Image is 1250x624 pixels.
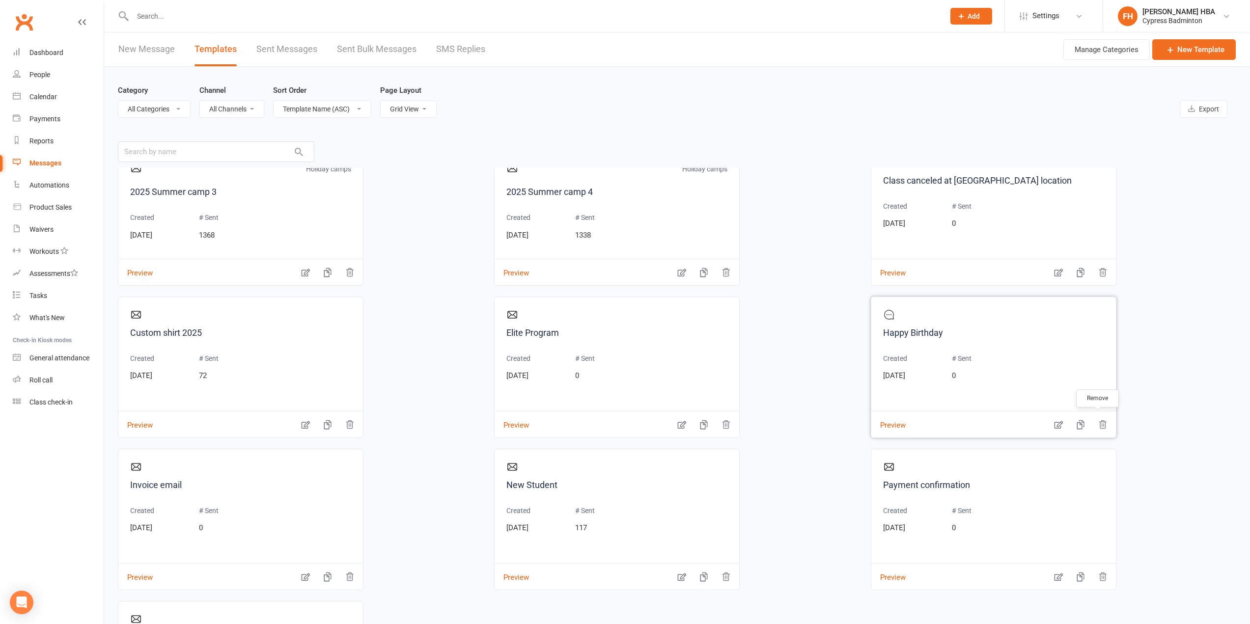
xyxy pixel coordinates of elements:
p: # Sent [199,505,219,516]
div: Roll call [29,376,53,384]
a: Automations [13,174,104,196]
div: Cypress Badminton [1142,16,1215,25]
button: Manage Categories [1063,39,1150,60]
p: # Sent [199,212,219,223]
a: Tasks [13,285,104,307]
input: Search... [130,9,938,23]
span: 72 [199,371,207,380]
a: Sent Bulk Messages [337,32,417,66]
label: Category [118,84,148,96]
div: Product Sales [29,203,72,211]
p: Created [130,505,154,516]
a: People [13,64,104,86]
p: Created [506,353,530,364]
button: Add [950,8,992,25]
span: [DATE] [883,219,905,228]
a: Elite Program [506,326,727,340]
a: SMS Replies [436,32,485,66]
div: Class check-in [29,398,73,406]
p: # Sent [199,353,219,364]
div: Automations [29,181,69,189]
a: 2025 Summer camp 4 [506,185,727,199]
p: Created [130,353,154,364]
p: Created [506,212,530,223]
button: Preview [118,413,153,424]
a: New Template [1152,39,1236,60]
span: 0 [952,523,956,532]
div: Calendar [29,93,57,101]
span: 0 [952,371,956,380]
div: What's New [29,314,65,322]
a: Invoice email [130,478,351,492]
a: Class kiosk mode [13,391,104,413]
div: Open Intercom Messenger [10,591,33,614]
span: [DATE] [506,523,528,532]
div: Tasks [29,292,47,299]
a: Calendar [13,86,104,108]
span: 117 [575,523,587,532]
a: Custom shirt 2025 [130,326,351,340]
div: General attendance [29,354,89,362]
button: Preview [118,261,153,271]
p: # Sent [952,505,972,516]
p: Created [506,505,530,516]
input: Search by name [118,141,314,162]
span: 0 [952,219,956,228]
div: FH [1118,6,1138,26]
button: Preview [871,413,906,424]
a: What's New [13,307,104,329]
a: New Student [506,478,727,492]
button: Export [1180,100,1227,118]
button: Preview [118,566,153,576]
label: Sort Order [273,84,306,96]
span: Add [968,12,980,20]
p: Created [130,212,154,223]
div: Messages [29,159,61,167]
span: [DATE] [506,231,528,240]
span: [DATE] [883,371,905,380]
a: Payments [13,108,104,130]
span: 1368 [199,231,215,240]
p: Created [883,201,907,212]
a: Workouts [13,241,104,263]
div: Workouts [29,247,59,255]
p: # Sent [575,212,595,223]
a: Product Sales [13,196,104,218]
div: [PERSON_NAME] HBA [1142,7,1215,16]
button: Preview [871,261,906,271]
p: Created [883,353,907,364]
a: Templates [194,32,237,66]
p: # Sent [952,201,972,212]
a: Payment confirmation [883,478,1104,492]
button: Preview [495,566,529,576]
a: Assessments [13,263,104,285]
span: [DATE] [130,371,152,380]
span: 0 [199,523,203,532]
a: Clubworx [12,10,36,34]
div: Assessments [29,270,78,277]
a: Class canceled at [GEOGRAPHIC_DATA] location [883,174,1104,188]
button: Preview [495,261,529,271]
label: Page Layout [380,84,421,96]
button: Preview [871,566,906,576]
a: New Message [118,32,175,66]
button: Preview [495,413,529,424]
span: Settings [1032,5,1059,27]
a: Waivers [13,218,104,241]
a: General attendance kiosk mode [13,347,104,369]
span: [DATE] [130,523,152,532]
span: 1338 [575,231,591,240]
span: 0 [575,371,579,380]
a: Happy Birthday [883,326,1104,340]
p: # Sent [575,353,595,364]
div: Waivers [29,225,54,233]
a: Sent Messages [256,32,317,66]
label: Channel [199,84,226,96]
a: 2025 Summer camp 3 [130,185,351,199]
div: Reports [29,137,54,145]
p: # Sent [952,353,972,364]
p: Created [883,505,907,516]
p: Holiday camps [306,163,351,177]
a: Dashboard [13,42,104,64]
a: Reports [13,130,104,152]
